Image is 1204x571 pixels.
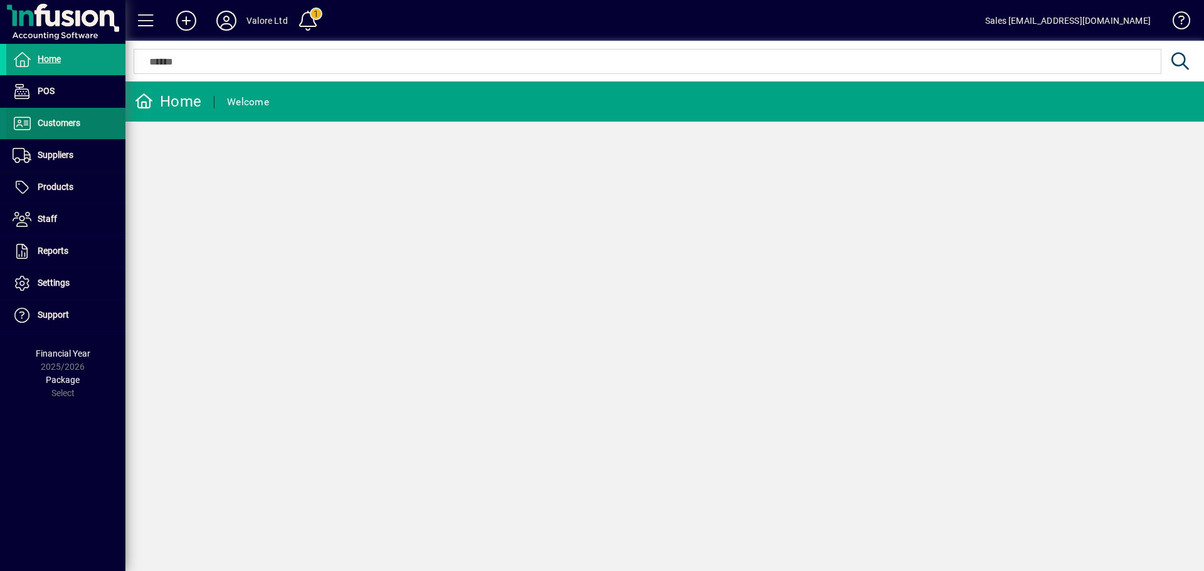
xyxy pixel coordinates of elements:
button: Profile [206,9,246,32]
span: Settings [38,278,70,288]
a: Customers [6,108,125,139]
a: Staff [6,204,125,235]
button: Add [166,9,206,32]
a: Support [6,300,125,331]
a: Reports [6,236,125,267]
a: Settings [6,268,125,299]
a: Suppliers [6,140,125,171]
span: Package [46,375,80,385]
div: Valore Ltd [246,11,288,31]
span: Home [38,54,61,64]
span: Financial Year [36,348,90,359]
div: Welcome [227,92,269,112]
span: Support [38,310,69,320]
span: Customers [38,118,80,128]
span: Staff [38,214,57,224]
a: POS [6,76,125,107]
div: Sales [EMAIL_ADDRESS][DOMAIN_NAME] [985,11,1151,31]
span: POS [38,86,55,96]
a: Knowledge Base [1163,3,1188,43]
a: Products [6,172,125,203]
span: Suppliers [38,150,73,160]
div: Home [135,92,201,112]
span: Reports [38,246,68,256]
span: Products [38,182,73,192]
